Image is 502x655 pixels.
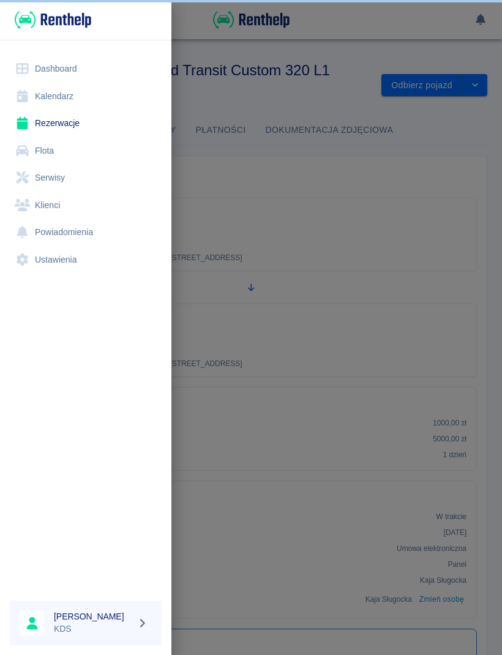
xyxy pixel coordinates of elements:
a: Rezerwacje [10,110,162,137]
a: Dashboard [10,55,162,83]
a: Klienci [10,192,162,219]
a: Kalendarz [10,83,162,110]
a: Renthelp logo [10,10,91,30]
p: KDS [54,623,132,635]
a: Flota [10,137,162,165]
h6: [PERSON_NAME] [54,610,132,623]
a: Serwisy [10,164,162,192]
a: Ustawienia [10,246,162,274]
img: Renthelp logo [15,10,91,30]
a: Powiadomienia [10,219,162,246]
